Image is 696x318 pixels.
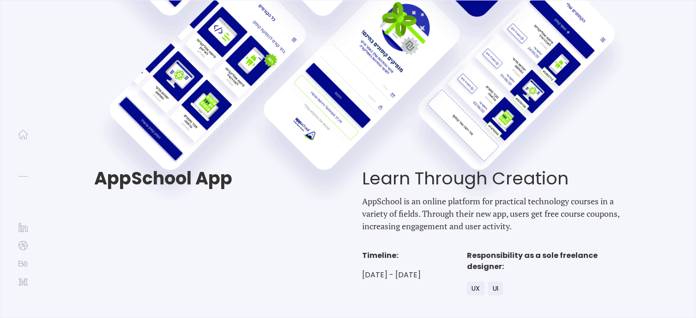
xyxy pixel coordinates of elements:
[362,270,421,280] p: [DATE] - [DATE]
[362,195,630,232] p: AppSchool is an online platform for practical technology courses in a variety of fields. Through ...
[362,250,421,261] h4: Timeline:
[467,281,484,295] div: UX
[488,281,503,295] div: UI
[362,168,630,189] h1: Learn Through Creation
[467,250,630,272] h4: Responsibility as a sole freelance designer:
[94,168,362,189] h1: AppSchool App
